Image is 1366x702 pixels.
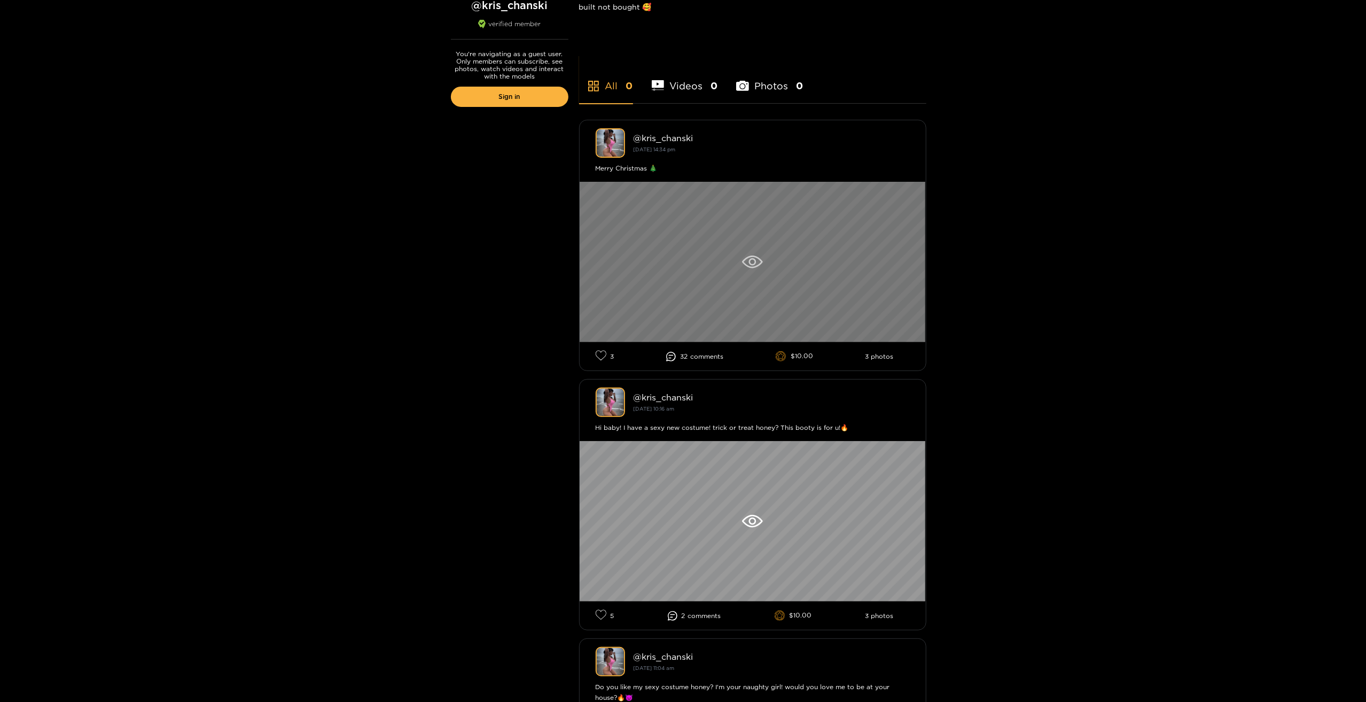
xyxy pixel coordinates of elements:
div: Hi baby! I have a sexy new costume! trick or treat honey? This booty is for u!🔥 [596,422,910,433]
small: [DATE] 14:34 pm [634,146,676,152]
div: @ kris_chanski [634,652,910,661]
li: 5 [596,610,614,622]
p: You're navigating as a guest user. Only members can subscribe, see photos, watch videos and inter... [451,50,568,80]
div: @ kris_chanski [634,392,910,402]
li: Videos [652,55,718,103]
div: verified member [451,20,568,40]
img: kris_chanski [596,647,625,676]
span: appstore [587,80,600,92]
div: @ kris_chanski [634,133,910,143]
div: Merry Christmas 🎄 [596,163,910,174]
span: 0 [626,79,633,92]
li: $10.00 [775,611,812,621]
span: comment s [690,353,723,360]
small: [DATE] 11:04 am [634,665,675,671]
a: Sign in [451,87,568,107]
span: 0 [796,79,803,92]
li: All [579,55,633,103]
span: comment s [688,612,721,620]
li: 3 [596,350,614,362]
img: kris_chanski [596,128,625,158]
li: Photos [736,55,803,103]
li: 3 photos [865,612,893,620]
li: 2 [668,611,721,621]
li: 32 [666,352,723,361]
li: $10.00 [776,351,813,362]
small: [DATE] 10:16 am [634,406,675,412]
img: kris_chanski [596,388,625,417]
li: 3 photos [865,353,893,360]
span: 0 [711,79,717,92]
